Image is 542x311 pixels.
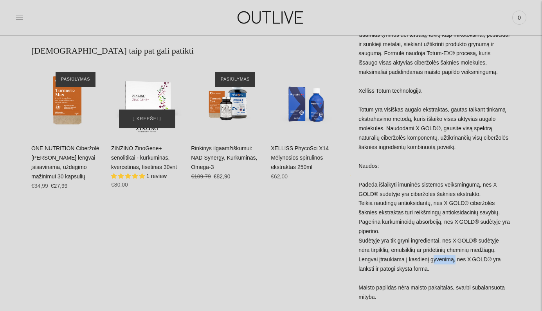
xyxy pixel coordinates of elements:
[191,145,257,170] a: Rinkinys ilgaamžiškumui: NAD Synergy, Kurkuminas, Omega-3
[119,110,175,128] button: Į krepšelį
[111,182,128,188] span: €80,00
[31,64,103,136] a: ONE NUTRITION Ciberžolė Max Kurkuminas lengvai įsisavinama, uždegimo mažinimui 30 kapsulių
[146,173,167,179] span: 1 review
[111,145,177,170] a: ZINZINO ZinoGene+ senolitikai - kurkuminas, kvercetinas, fisetinas 30vnt
[214,173,230,180] span: €82,90
[31,183,48,189] s: €34,99
[31,145,99,180] a: ONE NUTRITION Ciberžolė [PERSON_NAME] lengvai įsisavinama, uždegimo mažinimui 30 kapsulių
[111,173,146,179] span: 5.00 stars
[111,64,183,136] a: ZINZINO ZinoGene+ senolitikai - kurkuminas, kvercetinas, fisetinas 30vnt
[31,45,343,57] h2: [DEMOGRAPHIC_DATA] taip pat gali patikti
[512,9,526,26] a: 0
[222,4,320,31] img: OUTLIVE
[271,173,288,180] span: €62,00
[191,173,211,180] s: €109,79
[514,12,525,23] span: 0
[51,183,68,189] span: €27,99
[271,64,343,136] a: XELLISS PhycoSci X14 Mėlynosios spirulinos ekstraktas 250ml
[133,115,161,123] span: Į krepšelį
[271,145,329,170] a: XELLISS PhycoSci X14 Mėlynosios spirulinos ekstraktas 250ml
[191,64,263,136] a: Rinkinys ilgaamžiškumui: NAD Synergy, Kurkuminas, Omega-3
